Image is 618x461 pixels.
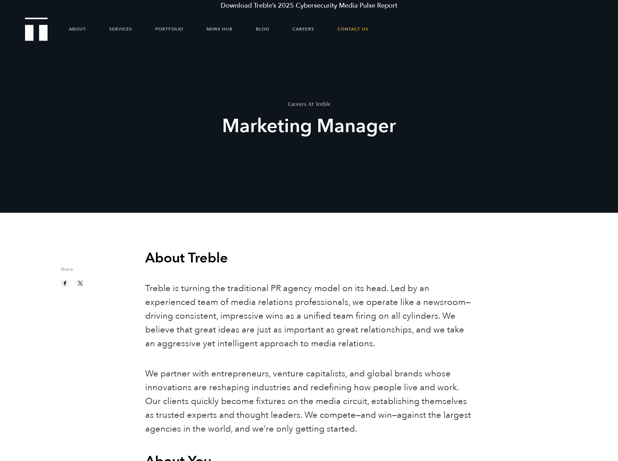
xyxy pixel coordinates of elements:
[337,18,368,40] a: Contact Us
[145,282,471,350] span: Treble is turning the traditional PR agency model on its head. Led by an experienced team of medi...
[206,18,233,40] a: News Hub
[155,18,183,40] a: Portfolio
[145,368,471,435] span: We partner with entrepreneurs, venture capitalists, and global brands whose innovations are resha...
[175,113,443,139] h2: Marketing Manager
[256,18,269,40] a: Blog
[77,280,83,286] img: twitter sharing button
[109,18,132,40] a: Services
[25,18,47,40] a: Treble Homepage
[69,18,86,40] a: About
[292,18,314,40] a: Careers
[175,101,443,107] h1: Careers At Treble
[25,17,48,41] img: Treble logo
[62,280,68,286] img: facebook sharing button
[145,249,228,268] b: About Treble
[61,267,134,276] span: Share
